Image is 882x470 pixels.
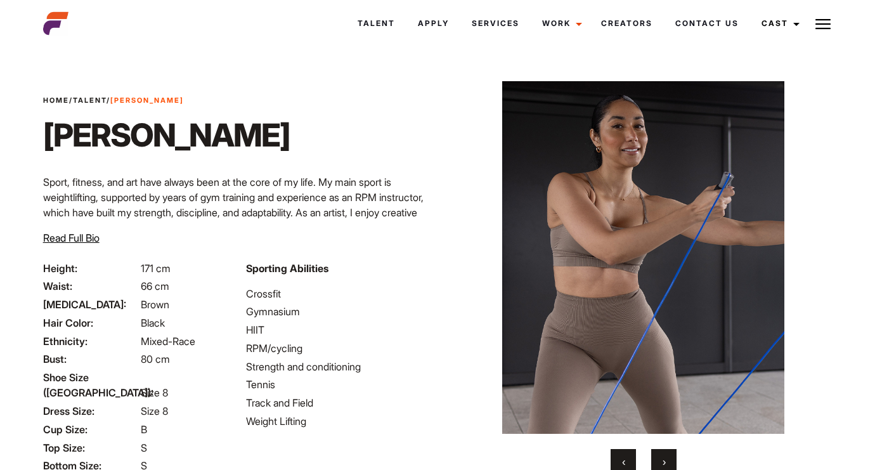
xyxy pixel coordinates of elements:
a: Talent [346,6,406,41]
li: Tennis [246,377,434,392]
span: Next [663,455,666,468]
span: Previous [622,455,625,468]
strong: [PERSON_NAME] [110,96,184,105]
span: Ethnicity: [43,334,138,349]
span: Shoe Size ([GEOGRAPHIC_DATA]): [43,370,138,400]
span: [MEDICAL_DATA]: [43,297,138,312]
span: Brown [141,298,169,311]
li: Strength and conditioning [246,359,434,374]
span: Top Size: [43,440,138,455]
strong: Sporting Abilities [246,262,328,275]
span: Cup Size: [43,422,138,437]
span: S [141,441,147,454]
a: Cast [750,6,807,41]
li: HIIT [246,322,434,337]
span: / / [43,95,184,106]
a: Talent [73,96,107,105]
span: Size 8 [141,386,168,399]
span: Hair Color: [43,315,138,330]
li: Weight Lifting [246,414,434,429]
span: Mixed-Race [141,335,195,348]
li: Crossfit [246,286,434,301]
span: 80 cm [141,353,170,365]
span: 66 cm [141,280,169,292]
a: Contact Us [664,6,750,41]
li: RPM/cycling [246,341,434,356]
span: 171 cm [141,262,171,275]
span: Read Full Bio [43,232,100,244]
span: Black [141,317,165,329]
li: Gymnasium [246,304,434,319]
a: Services [460,6,531,41]
span: Height: [43,261,138,276]
p: Sport, fitness, and art have always been at the core of my life. My main sport is weightlifting, ... [43,174,434,235]
a: Home [43,96,69,105]
span: Bust: [43,351,138,367]
span: Dress Size: [43,403,138,419]
a: Creators [590,6,664,41]
span: B [141,423,147,436]
img: Burger icon [815,16,831,32]
h1: [PERSON_NAME] [43,116,290,154]
img: cropped-aefm-brand-fav-22-square.png [43,11,68,36]
a: Apply [406,6,460,41]
li: Track and Field [246,395,434,410]
span: Size 8 [141,405,168,417]
button: Read Full Bio [43,230,100,245]
span: Waist: [43,278,138,294]
a: Work [531,6,590,41]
